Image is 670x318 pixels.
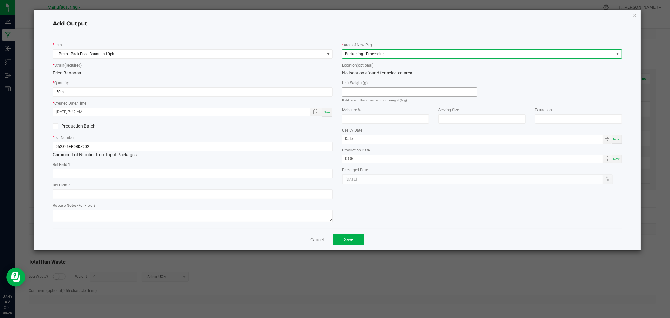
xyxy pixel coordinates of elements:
label: Production Date [342,147,370,153]
label: Quantity [54,80,69,86]
label: Packaged Date [342,167,368,173]
div: Common Lot Number from Input Packages [53,142,333,158]
label: Area of New Pkg [344,42,372,48]
label: Lot Number [54,135,74,140]
label: Extraction [535,107,552,113]
label: Serving Size [438,107,459,113]
label: Strain [54,63,82,68]
span: Preroll Pack-Fried Bananas-10pk [53,50,324,58]
label: Ref Field 1 [53,162,70,167]
small: If different than the item unit weight (5 g) [342,98,407,102]
span: Toggle calendar [603,155,612,163]
label: Created Date/Time [54,101,86,106]
label: Moisture % [342,107,361,113]
span: No locations found for selected area [342,70,412,75]
span: (optional) [357,63,373,68]
a: Cancel [310,237,324,243]
input: Date [342,135,603,143]
label: Release Notes/Ref Field 3 [53,203,96,208]
span: (Required) [64,63,82,68]
label: Location [342,63,373,68]
h4: Add Output [53,20,622,28]
label: Production Batch [53,123,188,129]
label: Item [54,42,62,48]
span: Toggle calendar [603,135,612,144]
span: Packaging - Processing [345,52,385,56]
label: Unit Weight (g) [342,80,368,86]
label: Ref Field 2 [53,182,70,188]
span: Save [344,237,353,242]
span: Now [324,111,330,114]
input: Created Datetime [53,108,303,116]
span: Fried Bananas [53,70,81,75]
iframe: Resource center [6,268,25,287]
span: Toggle popup [310,108,322,116]
button: Save [333,234,364,245]
label: Use By Date [342,128,362,133]
input: Date [342,155,603,162]
span: Now [613,137,620,141]
span: Now [613,157,620,161]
